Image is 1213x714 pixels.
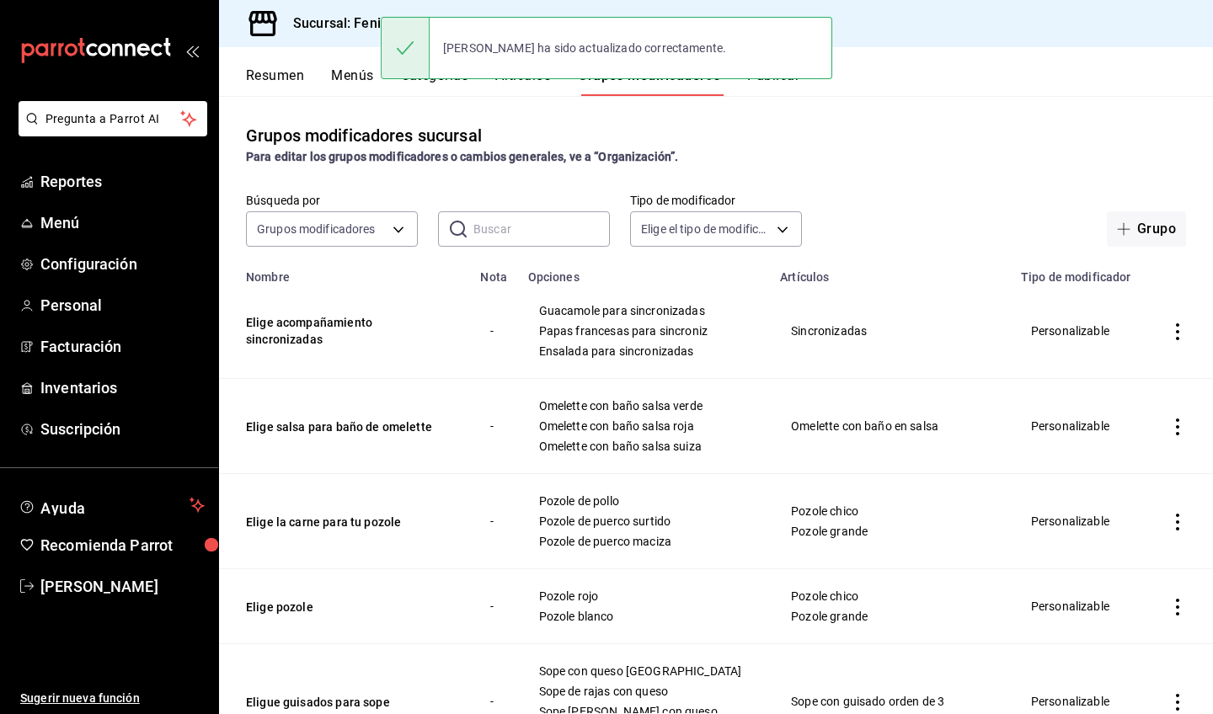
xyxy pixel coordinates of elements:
[12,122,207,140] a: Pregunta a Parrot AI
[1011,260,1142,284] th: Tipo de modificador
[1011,474,1142,569] td: Personalizable
[539,420,750,432] span: Omelette con baño salsa roja
[280,13,439,34] h3: Sucursal: Fenix (CDMX)
[539,685,750,697] span: Sope de rajas con queso
[246,418,448,435] button: Elige salsa para baño de omelette
[539,305,750,317] span: Guacamole para sincronizadas
[1169,694,1186,711] button: actions
[1169,323,1186,340] button: actions
[331,67,373,96] button: Menús
[1107,211,1186,247] button: Grupo
[470,260,517,284] th: Nota
[539,495,750,507] span: Pozole de pollo
[539,610,750,622] span: Pozole blanco
[539,665,750,677] span: Sope con queso [GEOGRAPHIC_DATA]
[1169,514,1186,530] button: actions
[246,150,678,163] strong: Para editar los grupos modificadores o cambios generales, ve a “Organización”.
[539,590,750,602] span: Pozole rojo
[470,379,517,474] td: -
[1169,599,1186,615] button: actions
[470,284,517,379] td: -
[641,221,771,237] span: Elige el tipo de modificador
[470,474,517,569] td: -
[791,325,990,337] span: Sincronizadas
[791,505,990,517] span: Pozole chico
[185,44,199,57] button: open_drawer_menu
[518,260,771,284] th: Opciones
[219,260,470,284] th: Nombre
[257,221,376,237] span: Grupos modificadores
[539,535,750,547] span: Pozole de puerco maciza
[539,325,750,337] span: Papas francesas para sincroniz
[246,599,448,615] button: Elige pozole
[791,525,990,537] span: Pozole grande
[246,514,448,530] button: Elige la carne para tu pozole
[470,569,517,644] td: -
[430,29,740,67] div: [PERSON_NAME] ha sido actualizado correctamente.
[246,67,1213,96] div: navigation tabs
[791,420,990,432] span: Omelette con baño en salsa
[40,335,205,358] span: Facturación
[791,695,990,707] span: Sope con guisado orden de 3
[20,690,205,707] span: Sugerir nueva función
[40,294,205,317] span: Personal
[539,345,750,357] span: Ensalada para sincronizadas
[40,211,205,234] span: Menú
[40,495,183,515] span: Ayuda
[246,694,448,711] button: Eligue guisados para sope
[40,418,205,440] span: Suscripción
[1169,418,1186,435] button: actions
[246,123,482,148] div: Grupos modificadores sucursal
[473,212,610,246] input: Buscar
[40,253,205,275] span: Configuración
[246,314,448,348] button: Elige acompañamiento sincronizadas
[539,400,750,412] span: Omelette con baño salsa verde
[246,67,304,96] button: Resumen
[770,260,1011,284] th: Artículos
[791,610,990,622] span: Pozole grande
[40,170,205,193] span: Reportes
[45,110,181,128] span: Pregunta a Parrot AI
[1011,284,1142,379] td: Personalizable
[40,575,205,598] span: [PERSON_NAME]
[630,194,802,206] label: Tipo de modificador
[40,534,205,557] span: Recomienda Parrot
[1011,569,1142,644] td: Personalizable
[539,515,750,527] span: Pozole de puerco surtido
[40,376,205,399] span: Inventarios
[791,590,990,602] span: Pozole chico
[246,194,418,206] label: Búsqueda por
[539,440,750,452] span: Omelette con baño salsa suiza
[1011,379,1142,474] td: Personalizable
[19,101,207,136] button: Pregunta a Parrot AI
